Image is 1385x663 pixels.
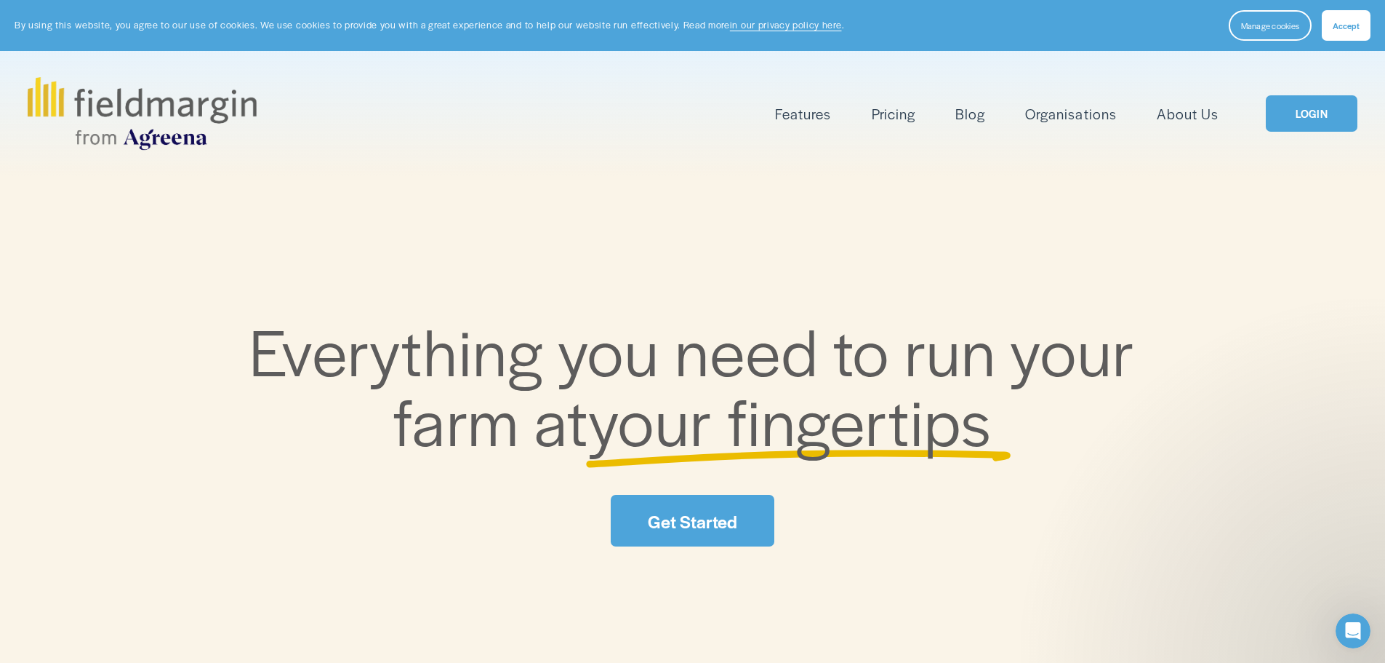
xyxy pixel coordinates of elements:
span: Everything you need to run your farm at [249,304,1150,465]
a: in our privacy policy here [730,18,842,31]
a: Blog [955,102,985,126]
a: folder dropdown [775,102,831,126]
img: fieldmargin.com [28,77,256,150]
button: Accept [1322,10,1370,41]
a: LOGIN [1266,95,1357,132]
a: Organisations [1025,102,1116,126]
a: About Us [1157,102,1219,126]
a: Get Started [611,495,774,547]
button: Manage cookies [1229,10,1312,41]
a: Pricing [872,102,915,126]
p: By using this website, you agree to our use of cookies. We use cookies to provide you with a grea... [15,18,844,32]
span: Features [775,103,831,124]
span: Accept [1333,20,1360,31]
span: your fingertips [588,374,992,465]
iframe: Intercom live chat [1336,614,1370,648]
span: Manage cookies [1241,20,1299,31]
